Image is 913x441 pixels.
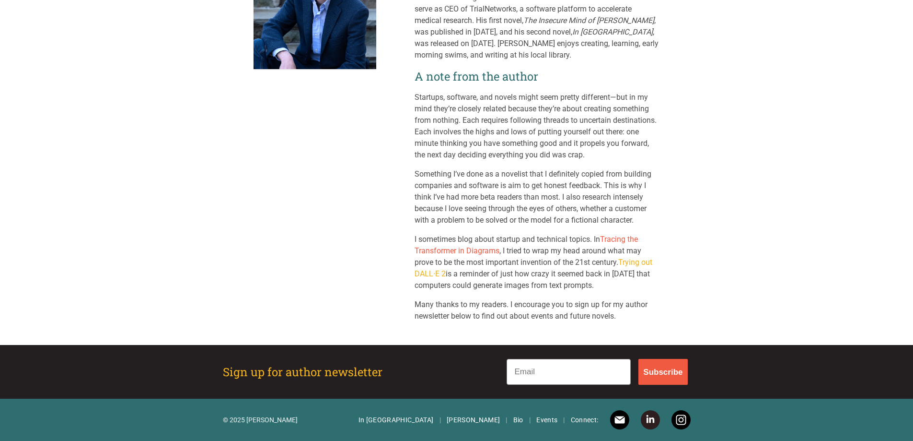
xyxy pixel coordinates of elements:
[415,69,660,84] h2: A note from the author
[415,299,660,322] p: Many thanks to my readers. I encourage you to sign up for my author newsletter below to find out ...
[571,415,599,425] span: Connect:
[638,359,687,385] button: Subscribe
[439,415,441,425] span: |
[641,410,660,429] a: LinkedIn
[513,415,523,425] a: Bio
[223,415,298,425] p: © 2025 [PERSON_NAME]
[572,27,653,36] em: In [GEOGRAPHIC_DATA]
[223,364,382,380] h2: Sign up for author newsletter
[610,410,629,429] a: Email
[415,168,660,226] p: Something I’ve done as a novelist that I definitely copied from building companies and software i...
[358,415,434,425] a: In [GEOGRAPHIC_DATA]
[671,410,691,429] a: Instagram
[415,92,660,161] p: Startups, software, and novels might seem pretty different—but in my mind they’re closely related...
[506,415,507,425] span: |
[447,415,500,425] a: [PERSON_NAME]
[507,359,631,385] input: Email
[529,415,531,425] span: |
[415,234,660,291] p: I sometimes blog about startup and technical topics. In , I tried to wrap my head around what may...
[536,415,557,425] a: Events
[563,415,565,425] span: |
[523,16,654,25] em: The Insecure Mind of [PERSON_NAME]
